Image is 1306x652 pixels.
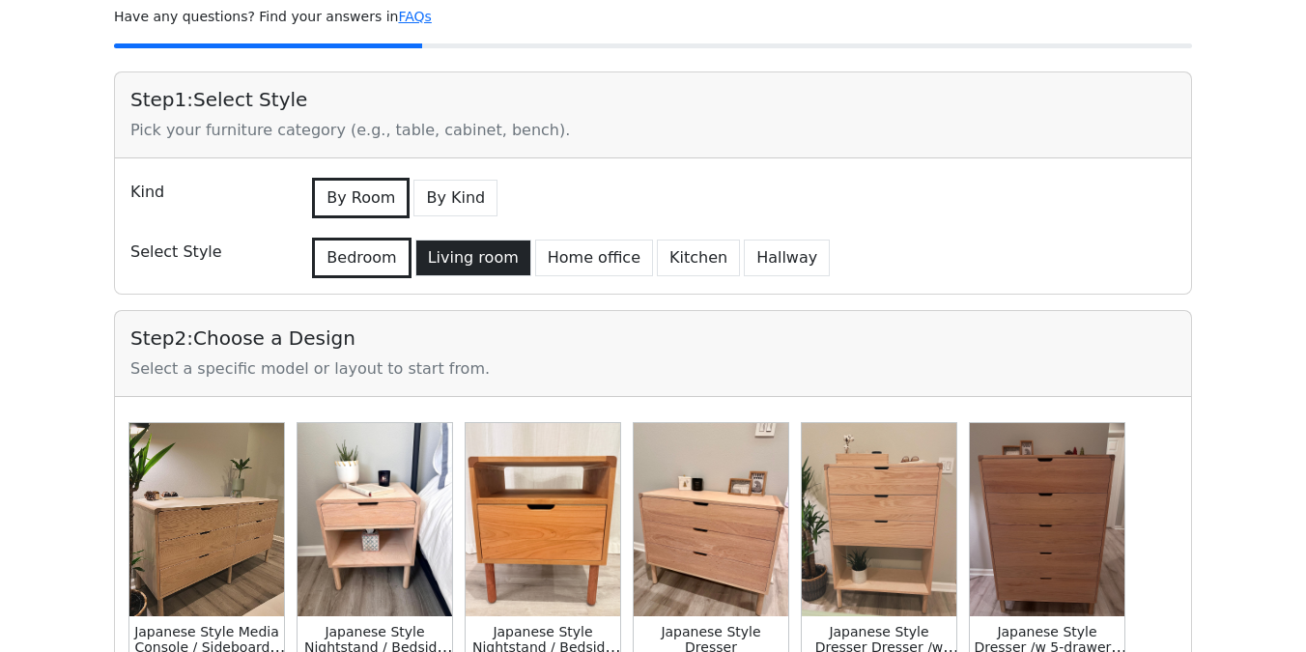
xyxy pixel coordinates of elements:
[415,240,531,276] button: Living room
[657,240,740,276] button: Kitchen
[114,9,432,24] small: Have any questions? Find your answers in
[413,180,497,216] button: By Kind
[119,174,297,218] div: Kind
[119,234,297,278] div: Select Style
[744,240,830,276] button: Hallway
[130,357,1176,381] div: Select a specific model or layout to start from.
[298,423,452,616] img: Japanese Style Nightstand / Bedside Table
[970,423,1124,616] img: Japanese Style Dresser /w 5-drawer | Boy Dresser
[466,423,620,616] img: Japanese Style Nightstand / Bedside Table Nightstand /w Top Shelf
[398,9,431,24] a: FAQs
[312,178,410,218] button: By Room
[129,423,284,616] img: Japanese Style Media Console / Sideboard / Credenza Dresser w/ 6-drawer
[130,326,1176,350] h5: Step 2 : Choose a Design
[130,119,1176,142] div: Pick your furniture category (e.g., table, cabinet, bench).
[130,88,1176,111] h5: Step 1 : Select Style
[802,423,956,616] img: Japanese Style Dresser Dresser /w Shelf
[634,423,788,616] img: Japanese Style Dresser
[535,240,653,276] button: Home office
[312,238,411,278] button: Bedroom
